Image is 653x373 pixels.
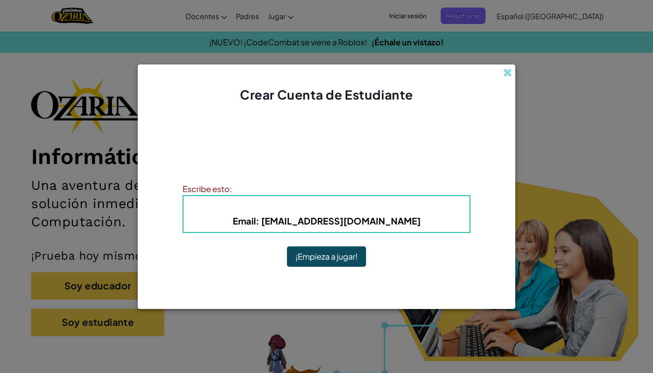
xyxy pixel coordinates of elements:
b: : [EMAIL_ADDRESS][DOMAIN_NAME] [233,215,421,226]
b: : [PERSON_NAME] [244,202,409,212]
span: Crear Cuenta de Estudiante [240,87,413,102]
span: Nombre de usuario [244,202,333,212]
h4: ¡Cuenta Creada! [289,128,365,141]
div: Escribe esto: [183,182,470,195]
span: Email [233,215,256,226]
p: Escribe tu información para que no la olvides. Tu docente también puede ayudarte a restablecer tu... [183,150,470,172]
button: ¡Empieza a jugar! [287,246,366,267]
